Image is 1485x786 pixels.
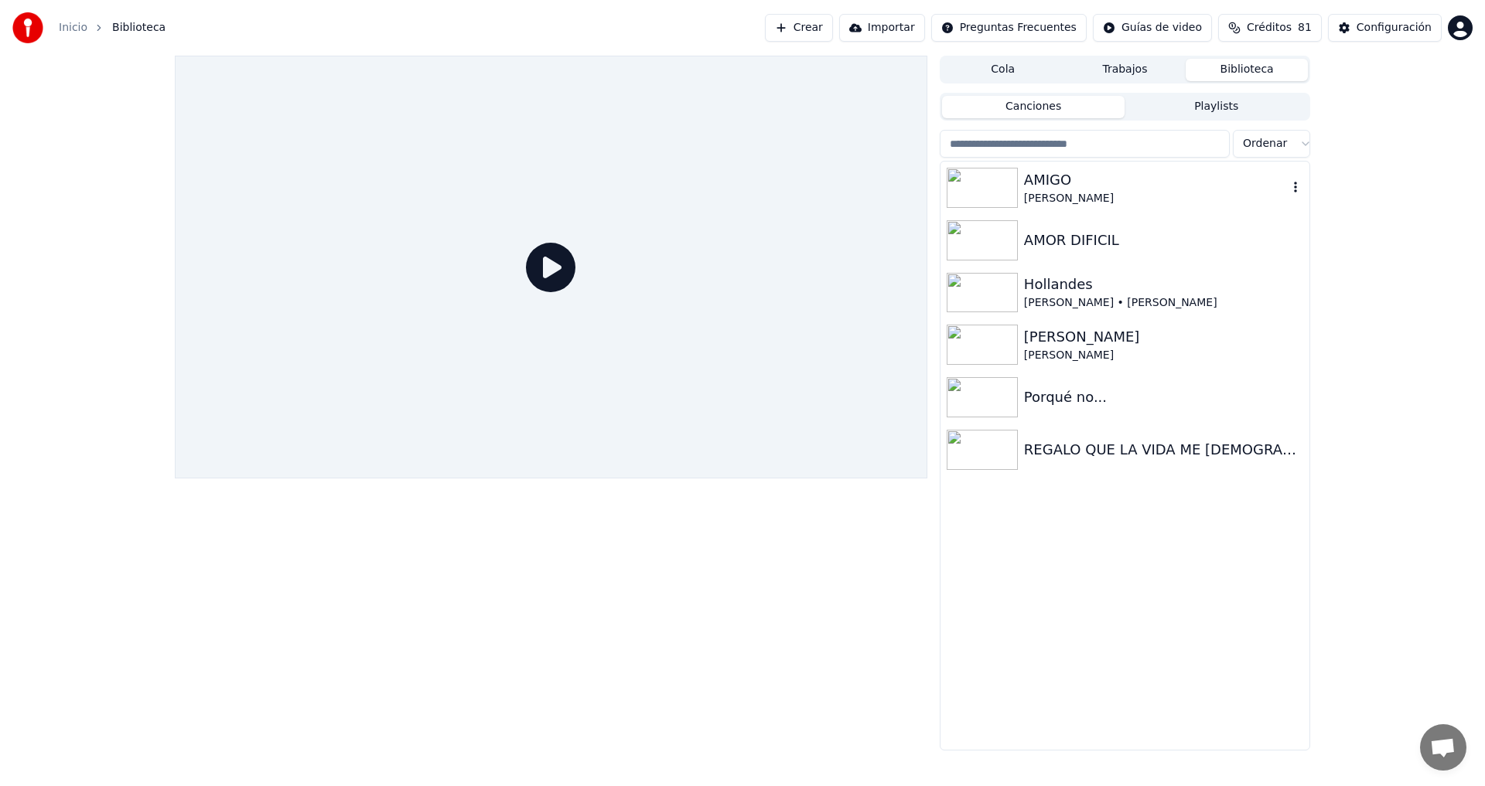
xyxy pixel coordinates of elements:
div: [PERSON_NAME] • [PERSON_NAME] [1024,295,1303,311]
span: Ordenar [1243,136,1287,151]
div: AMIGO [1024,169,1288,191]
button: Trabajos [1064,59,1186,81]
button: Cola [942,59,1064,81]
button: Crear [765,14,833,42]
button: Importar [839,14,925,42]
img: youka [12,12,43,43]
span: Créditos [1247,20,1292,36]
span: 81 [1298,20,1312,36]
button: Preguntas Frecuentes [931,14,1087,42]
div: [PERSON_NAME] [1024,191,1288,206]
div: REGALO QUE LA VIDA ME [DEMOGRAPHIC_DATA] [1024,439,1303,461]
button: Biblioteca [1186,59,1308,81]
div: [PERSON_NAME] [1024,348,1303,363]
nav: breadcrumb [59,20,166,36]
a: Chat abierto [1420,724,1466,771]
span: Biblioteca [112,20,166,36]
button: Canciones [942,96,1125,118]
div: Configuración [1357,20,1432,36]
button: Créditos81 [1218,14,1322,42]
div: Hollandes [1024,274,1303,295]
button: Configuración [1328,14,1442,42]
div: [PERSON_NAME] [1024,326,1303,348]
div: AMOR DIFICIL [1024,230,1303,251]
div: Porqué no... [1024,386,1303,408]
button: Playlists [1125,96,1308,118]
a: Inicio [59,20,87,36]
button: Guías de video [1093,14,1212,42]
